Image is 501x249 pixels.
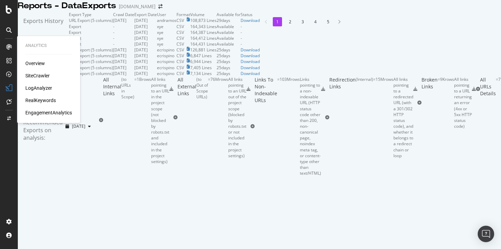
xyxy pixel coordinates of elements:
div: All URLs Details [480,76,496,102]
div: All links pointing to a redirected URL (with a 301/302 HTTP status code), and whether it belongs ... [393,76,413,159]
td: [DATE] [113,65,134,71]
td: [DATE] [134,24,157,29]
li: 3 [298,17,307,26]
div: csv-export [246,87,250,91]
div: Analytics [25,43,72,49]
td: [DATE] [134,71,157,76]
td: ecrispino [157,71,176,76]
div: Export [69,35,81,41]
div: Overview [25,60,45,67]
div: ( to Out of Scope URLs ) [196,76,208,159]
td: 25 days [217,65,241,71]
div: CSV [176,59,184,64]
td: Format [176,12,190,17]
td: Available for [217,12,241,17]
td: ecrispino [157,65,176,71]
td: 25 days [217,53,241,59]
td: 6,847 Lines [190,53,217,59]
div: All External Links [178,76,196,159]
div: = 9K rows [438,76,454,129]
td: 126,881 Lines [190,47,217,53]
td: 164,387 Lines [190,29,217,35]
div: Download [241,47,260,53]
div: Download [241,17,260,23]
div: Botify Recommended Exports on analysis: [23,111,63,142]
td: - [113,35,134,41]
td: andramos [157,17,176,23]
td: [DATE] [134,17,157,23]
li: 4 [311,17,320,26]
div: CSV [176,53,184,59]
td: Status [241,12,260,17]
div: Exports History [23,17,63,71]
td: [DATE] [134,41,157,47]
div: csv-export [169,87,173,91]
td: 29 days [217,17,241,23]
td: [DATE] [113,47,134,53]
a: Download [241,59,260,64]
td: 25 days [217,71,241,76]
div: SiteCrawler [25,72,50,79]
div: CSV [176,17,184,23]
div: Available [217,35,241,41]
td: [DATE] [113,59,134,64]
td: [DATE] [134,47,157,53]
div: CSV [176,71,184,76]
div: = 103M rows [277,76,300,176]
td: Volume [190,12,217,17]
a: Download [241,71,260,76]
li: 2 [285,17,295,26]
td: 25 days [217,47,241,53]
li: 1 [273,17,282,26]
a: Download [241,53,260,59]
td: 164,431 Lines [190,41,217,47]
td: 6,944 Lines [190,59,217,64]
div: Open Intercom Messenger [478,226,494,242]
div: Download [241,65,260,71]
td: 164,343 Lines [190,24,217,29]
div: Available [217,41,241,47]
td: [DATE] [134,29,157,35]
div: RealKeywords [25,97,56,104]
div: URL Export (5 columns) [69,53,113,59]
td: ecrispino [157,47,176,53]
div: csv-export [413,87,417,91]
td: xye [157,41,176,47]
a: LogAnalyzer [25,85,52,91]
td: ecrispino [157,53,176,59]
td: 108,873 Lines [190,17,217,23]
div: CSV [176,65,184,71]
td: [DATE] [113,53,134,59]
div: Available [217,24,241,29]
td: xye [157,29,176,35]
td: ecrispino [157,59,176,64]
div: Export [69,24,81,29]
td: 7,405 Lines [190,65,217,71]
div: arrow-right-arrow-left [158,4,162,9]
div: Links pointing to a non-indexable URL (HTTP status code other than 200, non-canonical page, noind... [300,76,321,176]
td: - [113,24,134,29]
td: [DATE] [134,59,157,64]
div: = 1B rows [134,76,151,164]
div: [DOMAIN_NAME] [119,3,156,10]
td: CSV [176,35,190,41]
button: [DATE] [63,121,94,132]
td: Export Type [69,12,113,17]
div: URL Export (5 columns) [69,47,113,53]
div: All links pointing to an URL in the project scope (not blocked by robots.txt and included in the ... [151,76,169,164]
td: [DATE] [113,17,134,23]
div: URL Export (5 columns) [69,65,113,71]
div: = 76M rows [208,76,228,159]
div: ( to URLs in Scope ) [121,76,134,164]
div: Export [69,29,81,35]
span: 2025 Sep. 1st [72,123,85,129]
div: All links pointing to a URL returning an error (4xx or 5xx HTTP status code) [454,76,472,129]
div: csv-export [472,87,476,91]
td: xye [157,24,176,29]
td: 7,134 Lines [190,71,217,76]
td: - [241,41,260,47]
